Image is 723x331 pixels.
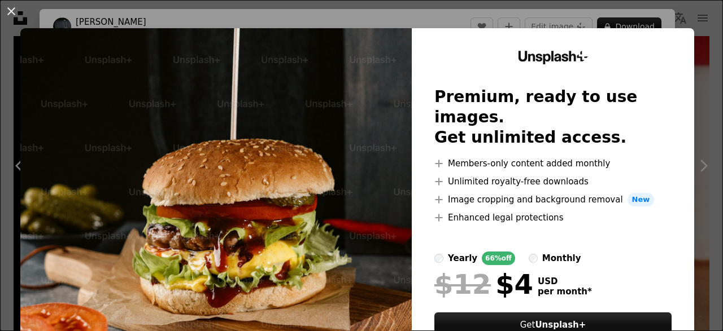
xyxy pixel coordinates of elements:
span: New [628,193,655,206]
input: yearly66%off [434,254,443,263]
li: Unlimited royalty-free downloads [434,175,672,188]
input: monthly [529,254,538,263]
span: per month * [538,286,592,297]
div: $4 [434,270,533,299]
div: yearly [448,251,477,265]
li: Members-only content added monthly [434,157,672,170]
strong: Unsplash+ [535,320,586,330]
li: Enhanced legal protections [434,211,672,224]
div: 66% off [482,251,515,265]
h2: Premium, ready to use images. Get unlimited access. [434,87,672,148]
div: monthly [542,251,581,265]
span: USD [538,276,592,286]
span: $12 [434,270,491,299]
li: Image cropping and background removal [434,193,672,206]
